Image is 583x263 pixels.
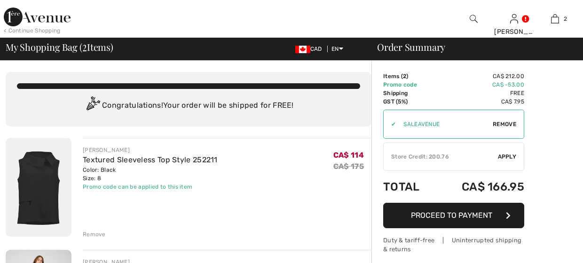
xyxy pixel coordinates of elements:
div: ✔ [384,120,396,128]
img: My Bag [551,13,559,24]
span: EN [331,46,343,52]
span: CA$ 114 [333,151,364,159]
td: Items ( ) [383,72,435,80]
div: [PERSON_NAME] [494,27,534,37]
a: 2 [535,13,575,24]
span: Apply [498,152,517,161]
img: 1ère Avenue [4,8,71,26]
span: Remove [493,120,516,128]
img: Congratulation2.svg [83,96,102,115]
a: Textured Sleeveless Top Style 252211 [83,155,218,164]
div: Store Credit: 200.76 [384,152,498,161]
div: Remove [83,230,106,239]
td: Free [435,89,524,97]
span: CAD [295,46,326,52]
td: Shipping [383,89,435,97]
td: Promo code [383,80,435,89]
span: 2 [403,73,406,80]
div: Congratulations! Your order will be shipped for FREE! [17,96,360,115]
s: CA$ 175 [333,162,364,171]
img: search the website [470,13,478,24]
div: Order Summary [366,42,577,52]
td: Total [383,171,435,203]
td: CA$ 212.00 [435,72,524,80]
td: CA$ 7.95 [435,97,524,106]
td: CA$ -53.00 [435,80,524,89]
div: < Continue Shopping [4,26,61,35]
a: Sign In [510,14,518,23]
div: Color: Black Size: 8 [83,166,218,183]
img: My Info [510,13,518,24]
td: CA$ 166.95 [435,171,524,203]
div: Promo code can be applied to this item [83,183,218,191]
button: Proceed to Payment [383,203,524,228]
div: [PERSON_NAME] [83,146,218,154]
span: Proceed to Payment [411,211,492,220]
td: GST (5%) [383,97,435,106]
div: Duty & tariff-free | Uninterrupted shipping & returns [383,236,524,254]
span: 2 [82,40,87,52]
span: My Shopping Bag ( Items) [6,42,113,52]
img: Textured Sleeveless Top Style 252211 [6,138,71,237]
img: Canadian Dollar [295,46,310,53]
input: Promo code [396,110,493,138]
span: 2 [564,15,567,23]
